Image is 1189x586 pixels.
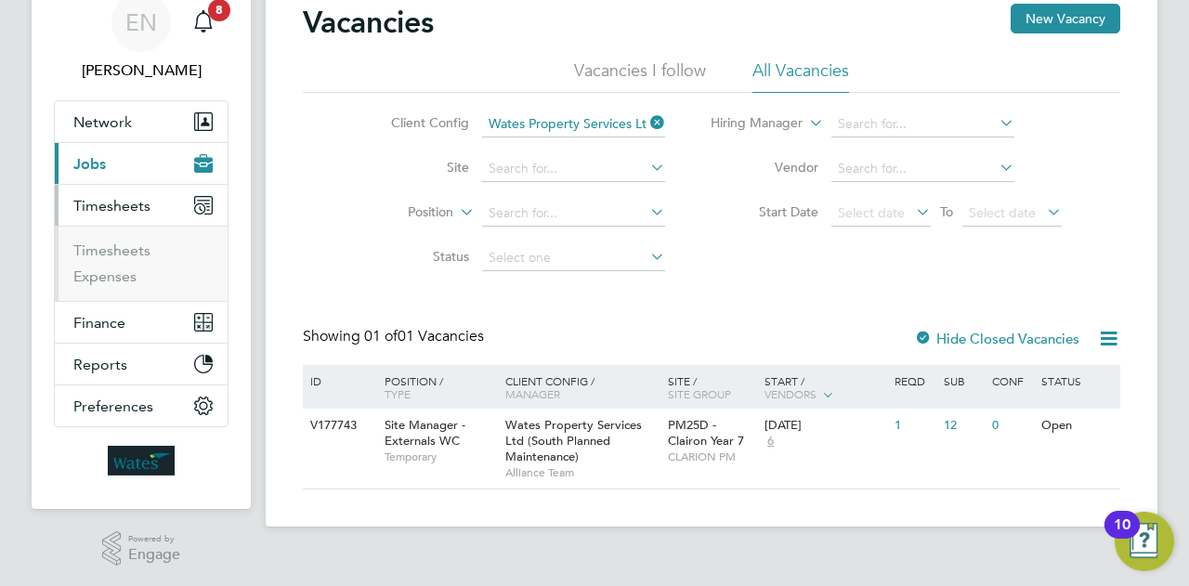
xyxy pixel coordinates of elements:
label: Hiring Manager [696,114,803,133]
div: Open [1037,409,1117,443]
div: [DATE] [764,418,885,434]
input: Search for... [482,156,665,182]
div: 12 [939,409,987,443]
span: Finance [73,314,125,332]
span: Select date [838,204,905,221]
input: Search for... [482,201,665,227]
input: Search for... [831,111,1014,137]
span: Jobs [73,155,106,173]
div: 1 [890,409,938,443]
div: Position / [371,365,501,410]
a: Powered byEngage [102,531,181,566]
span: Preferences [73,397,153,415]
label: Status [362,248,469,265]
span: Powered by [128,531,180,547]
button: Preferences [55,385,228,426]
span: Network [73,113,132,131]
div: Client Config / [501,365,663,410]
div: Conf [987,365,1036,397]
button: Reports [55,344,228,384]
button: Finance [55,302,228,343]
div: 10 [1114,525,1130,549]
label: Client Config [362,114,469,131]
button: Timesheets [55,185,228,226]
label: Site [362,159,469,176]
input: Search for... [482,111,665,137]
button: Jobs [55,143,228,184]
input: Select one [482,245,665,271]
button: New Vacancy [1011,4,1120,33]
span: Vendors [764,386,817,401]
div: 0 [987,409,1036,443]
img: wates-logo-retina.png [108,446,175,475]
input: Search for... [831,156,1014,182]
li: Vacancies I follow [574,59,706,93]
a: Go to home page [54,446,229,475]
li: All Vacancies [752,59,849,93]
button: Open Resource Center, 10 new notifications [1115,512,1174,571]
div: Status [1037,365,1117,397]
span: Site Manager - Externals WC [385,417,465,449]
span: Reports [73,356,127,373]
span: 6 [764,434,777,449]
div: V177743 [306,409,371,443]
span: Alliance Team [505,465,659,480]
div: Sub [939,365,987,397]
span: EN [125,10,157,34]
div: Reqd [890,365,938,397]
span: Timesheets [73,197,150,215]
div: Start / [760,365,890,411]
span: 01 Vacancies [364,327,484,345]
label: Start Date [712,203,818,220]
a: Expenses [73,267,137,285]
span: PM25D - Clairon Year 7 [668,417,744,449]
div: ID [306,365,371,397]
span: Engage [128,547,180,563]
div: Timesheets [55,226,228,301]
span: Manager [505,386,560,401]
label: Vendor [712,159,818,176]
span: Emma Newbold [54,59,229,82]
label: Hide Closed Vacancies [914,330,1079,347]
button: Network [55,101,228,142]
span: Select date [969,204,1036,221]
span: Type [385,386,411,401]
div: Site / [663,365,761,410]
span: Site Group [668,386,731,401]
span: 01 of [364,327,398,345]
span: Temporary [385,449,496,464]
span: Wates Property Services Ltd (South Planned Maintenance) [505,417,642,464]
a: Timesheets [73,241,150,259]
div: Showing [303,327,488,346]
label: Position [346,203,453,222]
span: CLARION PM [668,449,756,464]
span: To [934,200,959,224]
h2: Vacancies [303,4,434,41]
